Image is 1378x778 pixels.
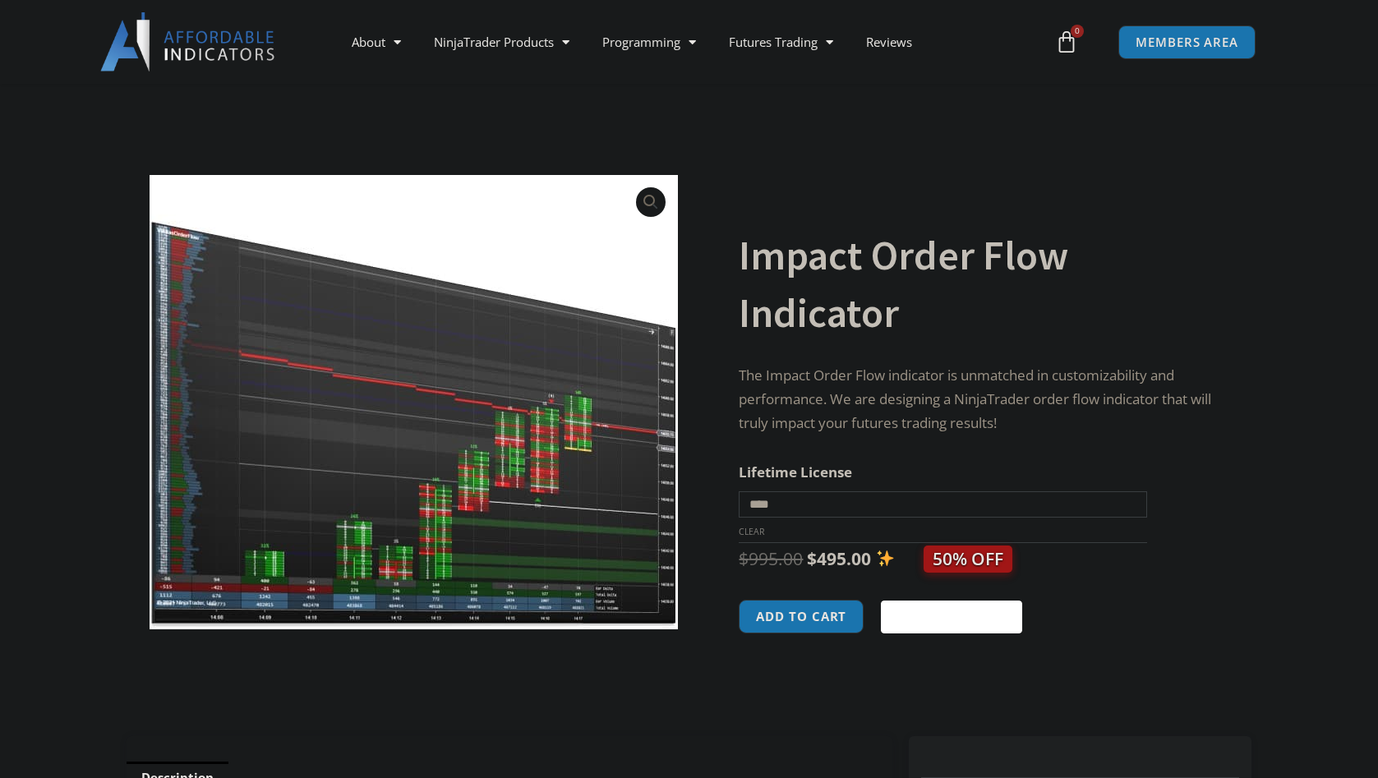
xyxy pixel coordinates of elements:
[877,550,894,567] img: ✨
[1030,18,1103,66] a: 0
[636,187,666,217] a: View full-screen image gallery
[924,546,1012,573] span: 50% OFF
[586,23,712,61] a: Programming
[1118,25,1256,59] a: MEMBERS AREA
[739,364,1219,435] p: The Impact Order Flow indicator is unmatched in customizability and performance. We are designing...
[335,23,417,61] a: About
[417,23,586,61] a: NinjaTrader Products
[739,463,852,481] label: Lifetime License
[850,23,929,61] a: Reviews
[739,600,864,633] button: Add to cart
[712,23,850,61] a: Futures Trading
[739,227,1219,342] h1: Impact Order Flow Indicator
[807,547,817,570] span: $
[739,547,803,570] bdi: 995.00
[100,12,277,71] img: LogoAI | Affordable Indicators – NinjaTrader
[150,175,678,629] img: OrderFlow 2
[739,547,749,570] span: $
[1071,25,1084,38] span: 0
[739,526,764,537] a: Clear options
[739,655,1219,670] iframe: PayPal Message 1
[807,547,871,570] bdi: 495.00
[1136,36,1238,48] span: MEMBERS AREA
[335,23,1050,61] nav: Menu
[881,601,1022,633] button: Buy with GPay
